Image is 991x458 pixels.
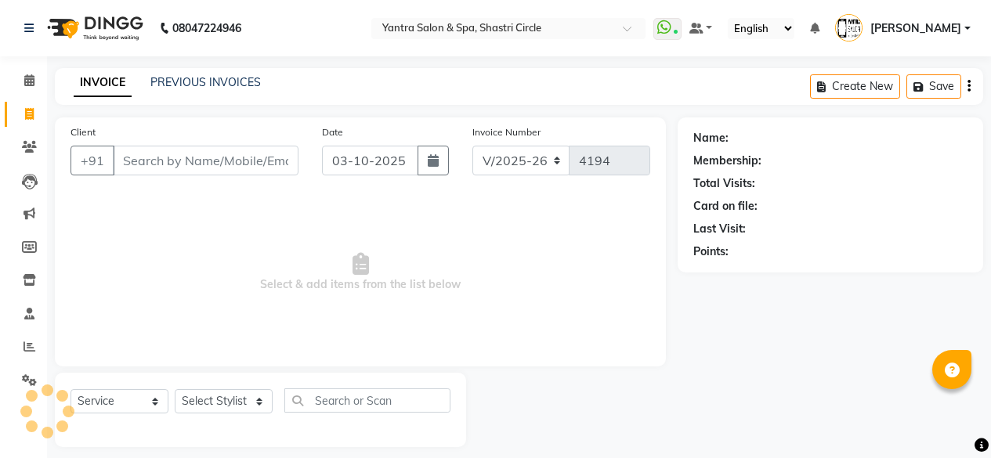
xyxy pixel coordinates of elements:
[693,153,761,169] div: Membership:
[870,20,961,37] span: [PERSON_NAME]
[40,6,147,50] img: logo
[693,221,746,237] div: Last Visit:
[71,146,114,175] button: +91
[113,146,298,175] input: Search by Name/Mobile/Email/Code
[835,14,863,41] img: Arvind
[693,243,729,260] div: Points:
[906,74,961,99] button: Save
[172,6,241,50] b: 08047224946
[693,198,758,215] div: Card on file:
[472,125,541,139] label: Invoice Number
[71,194,650,351] span: Select & add items from the list below
[693,175,755,192] div: Total Visits:
[810,74,900,99] button: Create New
[71,125,96,139] label: Client
[925,395,975,442] iframe: chat widget
[74,69,132,97] a: INVOICE
[322,125,343,139] label: Date
[693,130,729,146] div: Name:
[284,388,450,413] input: Search or Scan
[150,75,261,89] a: PREVIOUS INVOICES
